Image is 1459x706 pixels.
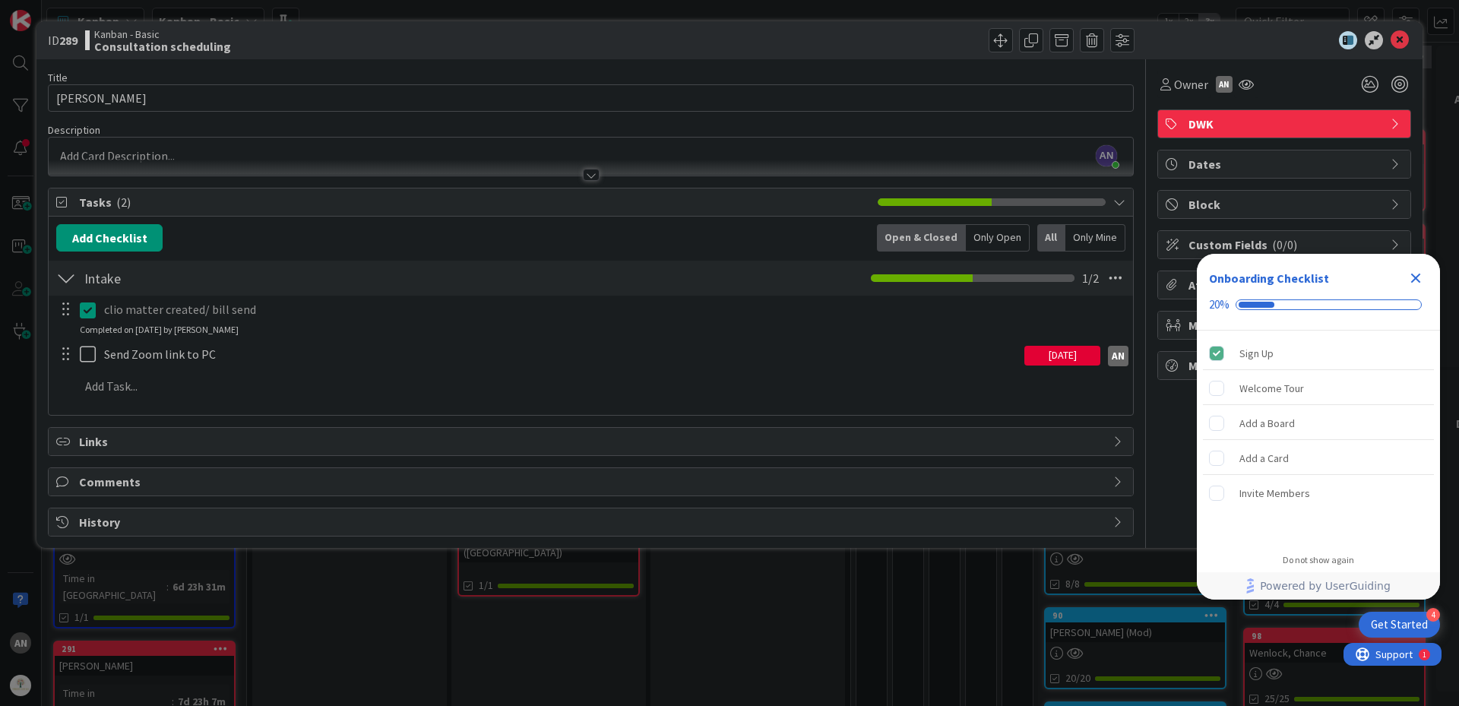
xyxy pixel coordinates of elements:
div: [DATE] [1024,346,1100,366]
span: Custom Fields [1188,236,1383,254]
input: type card name here... [48,84,1134,112]
span: Block [1188,195,1383,214]
span: ID [48,31,78,49]
div: Do not show again [1283,554,1354,566]
button: Add Checklist [56,224,163,252]
div: Invite Members is incomplete. [1203,476,1434,510]
span: ( 0/0 ) [1272,237,1297,252]
span: AN [1096,145,1117,166]
span: Attachments [1188,276,1383,294]
span: Support [32,2,69,21]
span: Powered by UserGuiding [1260,577,1391,595]
div: Checklist items [1197,331,1440,544]
input: Add Checklist... [79,264,421,292]
div: Add a Board is incomplete. [1203,407,1434,440]
div: Completed on [DATE] by [PERSON_NAME] [80,323,239,337]
label: Title [48,71,68,84]
div: All [1037,224,1065,252]
div: Sign Up [1239,344,1274,362]
div: Add a Card is incomplete. [1203,442,1434,475]
div: Open Get Started checklist, remaining modules: 4 [1359,612,1440,638]
b: Consultation scheduling [94,40,231,52]
div: Checklist Container [1197,254,1440,600]
div: AN [1216,76,1233,93]
div: Only Mine [1065,224,1125,252]
span: Links [79,432,1106,451]
div: Get Started [1371,617,1428,632]
span: 1 / 2 [1082,269,1099,287]
div: 1 [79,6,83,18]
a: Powered by UserGuiding [1204,572,1432,600]
p: Send Zoom link to PC [104,346,1018,363]
div: 4 [1426,608,1440,622]
span: Comments [79,473,1106,491]
span: Description [48,123,100,137]
div: Open & Closed [877,224,966,252]
span: ( 2 ) [116,195,131,210]
span: History [79,513,1106,531]
div: Welcome Tour is incomplete. [1203,372,1434,405]
span: Kanban - Basic [94,28,231,40]
div: Only Open [966,224,1030,252]
span: DWK [1188,115,1383,133]
span: Mirrors [1188,316,1383,334]
div: 20% [1209,298,1230,312]
div: Close Checklist [1404,266,1428,290]
div: Onboarding Checklist [1209,269,1329,287]
div: AN [1108,346,1128,366]
b: 289 [59,33,78,48]
span: Metrics [1188,356,1383,375]
span: Tasks [79,193,870,211]
div: Invite Members [1239,484,1310,502]
div: Checklist progress: 20% [1209,298,1428,312]
span: Owner [1174,75,1208,93]
div: Add a Board [1239,414,1295,432]
span: Dates [1188,155,1383,173]
div: Welcome Tour [1239,379,1304,397]
div: Footer [1197,572,1440,600]
div: Sign Up is complete. [1203,337,1434,370]
p: clio matter created/ bill send [104,301,1122,318]
div: Add a Card [1239,449,1289,467]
